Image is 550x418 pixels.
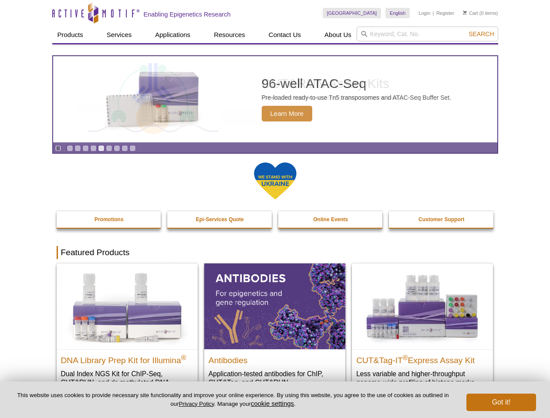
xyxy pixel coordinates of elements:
[385,8,410,18] a: English
[403,354,408,361] sup: ®
[61,352,193,365] h2: DNA Library Prep Kit for Illumina
[53,56,497,142] a: Active Motif Kit photo 96-well ATAC-Seq Pre-loaded ready-to-use Tn5 transposomes and ATAC-Seq Buf...
[98,67,207,132] img: Active Motif Kit photo
[251,400,294,407] button: cookie settings
[209,27,250,43] a: Resources
[57,246,494,259] h2: Featured Products
[466,394,536,411] button: Got it!
[114,145,120,152] a: Go to slide 7
[466,30,496,38] button: Search
[74,145,81,152] a: Go to slide 2
[436,10,454,16] a: Register
[57,263,198,349] img: DNA Library Prep Kit for Illumina
[352,263,493,349] img: CUT&Tag-IT® Express Assay Kit
[463,10,467,15] img: Your Cart
[418,10,430,16] a: Login
[55,145,61,152] a: Toggle autoplay
[106,145,112,152] a: Go to slide 6
[357,27,498,41] input: Keyword, Cat. No.
[61,369,193,396] p: Dual Index NGS Kit for ChIP-Seq, CUT&RUN, and ds methylated DNA assays.
[356,352,489,365] h2: CUT&Tag-IT Express Assay Kit
[67,145,73,152] a: Go to slide 1
[209,352,341,365] h2: Antibodies
[262,94,452,101] p: Pre-loaded ready-to-use Tn5 transposomes and ATAC-Seq Buffer Set.
[469,30,494,37] span: Search
[463,8,498,18] li: (0 items)
[418,216,464,222] strong: Customer Support
[101,27,137,43] a: Services
[389,211,494,228] a: Customer Support
[263,27,306,43] a: Contact Us
[90,145,97,152] a: Go to slide 4
[98,145,105,152] a: Go to slide 5
[53,56,497,142] article: 96-well ATAC-Seq
[209,369,341,387] p: Application-tested antibodies for ChIP, CUT&Tag, and CUT&RUN.
[196,216,244,222] strong: Epi-Services Quote
[179,401,214,407] a: Privacy Policy
[129,145,136,152] a: Go to slide 9
[313,216,348,222] strong: Online Events
[121,145,128,152] a: Go to slide 8
[433,8,434,18] li: |
[278,211,384,228] a: Online Events
[319,27,357,43] a: About Us
[57,263,198,404] a: DNA Library Prep Kit for Illumina DNA Library Prep Kit for Illumina® Dual Index NGS Kit for ChIP-...
[150,27,196,43] a: Applications
[52,27,88,43] a: Products
[204,263,345,349] img: All Antibodies
[262,106,313,121] span: Learn More
[352,263,493,395] a: CUT&Tag-IT® Express Assay Kit CUT&Tag-IT®Express Assay Kit Less variable and higher-throughput ge...
[204,263,345,395] a: All Antibodies Antibodies Application-tested antibodies for ChIP, CUT&Tag, and CUT&RUN.
[82,145,89,152] a: Go to slide 3
[262,77,452,90] h2: 96-well ATAC-Seq
[57,211,162,228] a: Promotions
[463,10,478,16] a: Cart
[323,8,381,18] a: [GEOGRAPHIC_DATA]
[14,391,452,408] p: This website uses cookies to provide necessary site functionality and improve your online experie...
[356,369,489,387] p: Less variable and higher-throughput genome-wide profiling of histone marks​.
[167,211,273,228] a: Epi-Services Quote
[144,10,231,18] h2: Enabling Epigenetics Research
[253,162,297,200] img: We Stand With Ukraine
[94,216,124,222] strong: Promotions
[181,354,186,361] sup: ®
